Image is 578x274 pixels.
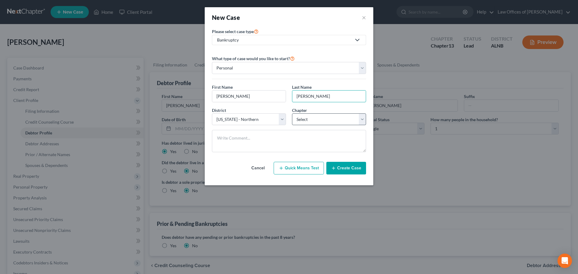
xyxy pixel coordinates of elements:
span: Please select case type [212,29,254,34]
div: Open Intercom Messenger [558,254,572,268]
button: Quick Means Test [274,162,324,174]
span: District [212,108,226,113]
input: Enter First Name [212,91,286,102]
button: Cancel [245,162,271,174]
button: × [362,13,366,22]
button: Create Case [326,162,366,174]
strong: New Case [212,14,240,21]
span: Last Name [292,85,312,90]
div: Bankruptcy [217,37,351,43]
label: What type of case would you like to start? [212,55,295,62]
span: Chapter [292,108,307,113]
input: Enter Last Name [292,91,366,102]
span: First Name [212,85,233,90]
